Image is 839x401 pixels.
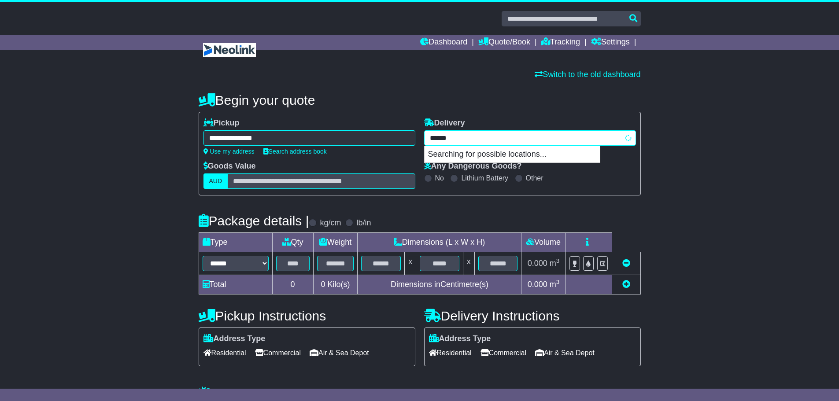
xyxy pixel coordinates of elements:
[263,148,327,155] a: Search address book
[429,334,491,344] label: Address Type
[556,258,560,264] sup: 3
[526,174,543,182] label: Other
[255,346,301,360] span: Commercial
[272,233,313,252] td: Qty
[424,162,522,171] label: Any Dangerous Goods?
[199,386,641,401] h4: Warranty & Insurance
[622,259,630,268] a: Remove this item
[356,218,371,228] label: lb/in
[435,174,444,182] label: No
[425,146,600,163] p: Searching for possible locations...
[550,280,560,289] span: m
[199,275,272,294] td: Total
[528,280,547,289] span: 0.000
[622,280,630,289] a: Add new item
[424,130,636,146] typeahead: Please provide city
[203,148,255,155] a: Use my address
[478,35,530,50] a: Quote/Book
[420,35,467,50] a: Dashboard
[535,346,595,360] span: Air & Sea Depot
[203,334,266,344] label: Address Type
[358,275,521,294] td: Dimensions in Centimetre(s)
[424,118,465,128] label: Delivery
[199,93,641,107] h4: Begin your quote
[203,346,246,360] span: Residential
[424,309,641,323] h4: Delivery Instructions
[313,233,358,252] td: Weight
[528,259,547,268] span: 0.000
[272,275,313,294] td: 0
[203,173,228,189] label: AUD
[480,346,526,360] span: Commercial
[203,162,256,171] label: Goods Value
[405,252,416,275] td: x
[429,346,472,360] span: Residential
[199,233,272,252] td: Type
[358,233,521,252] td: Dimensions (L x W x H)
[463,252,474,275] td: x
[313,275,358,294] td: Kilo(s)
[521,233,565,252] td: Volume
[320,218,341,228] label: kg/cm
[199,213,309,228] h4: Package details |
[310,346,369,360] span: Air & Sea Depot
[203,118,240,128] label: Pickup
[550,259,560,268] span: m
[535,70,640,79] a: Switch to the old dashboard
[461,174,508,182] label: Lithium Battery
[556,279,560,285] sup: 3
[199,309,415,323] h4: Pickup Instructions
[321,280,325,289] span: 0
[541,35,580,50] a: Tracking
[591,35,630,50] a: Settings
